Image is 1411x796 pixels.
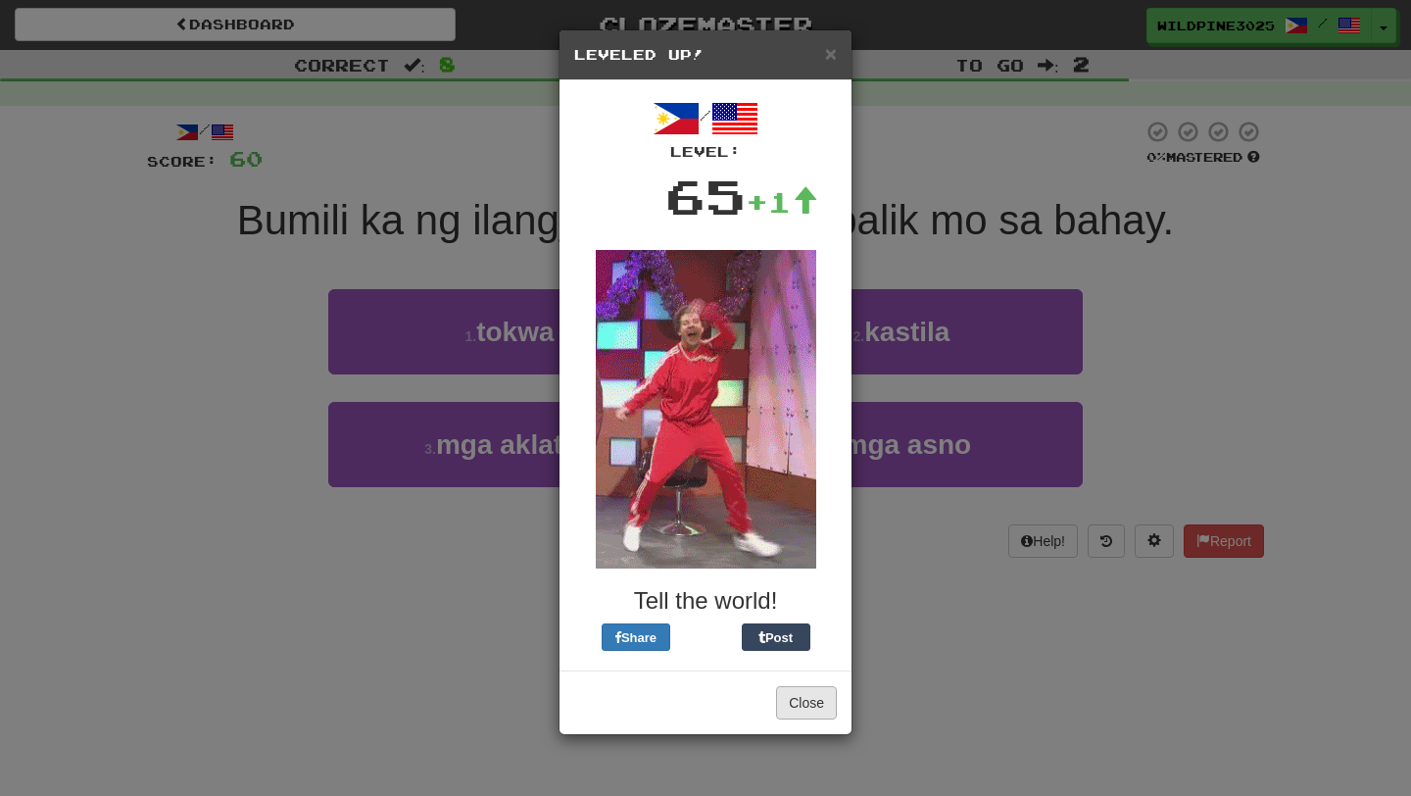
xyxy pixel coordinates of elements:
div: / [574,95,837,162]
button: Post [742,623,810,651]
button: Share [602,623,670,651]
span: × [825,42,837,65]
img: red-jumpsuit-0a91143f7507d151a8271621424c3ee7c84adcb3b18e0b5e75c121a86a6f61d6.gif [596,250,816,569]
div: +1 [746,182,818,222]
div: 65 [665,162,746,230]
div: Level: [574,142,837,162]
button: Close [825,43,837,64]
iframe: X Post Button [670,623,742,651]
button: Close [776,686,837,720]
h3: Tell the world! [574,588,837,614]
h5: Leveled Up! [574,45,837,65]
